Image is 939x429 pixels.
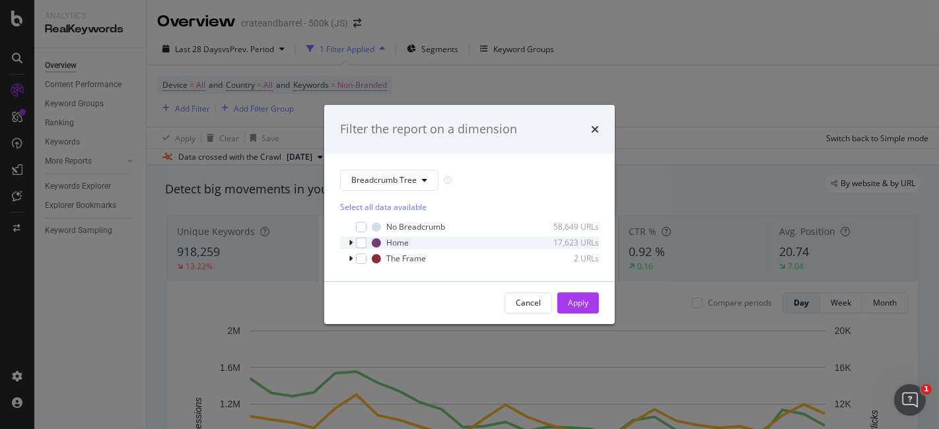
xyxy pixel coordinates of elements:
div: modal [324,105,615,324]
div: Cancel [516,297,541,308]
span: 1 [921,384,932,395]
div: Home [386,237,409,248]
div: Select all data available [340,201,599,213]
div: times [591,121,599,138]
iframe: Intercom live chat [894,384,926,416]
div: 17,623 URLs [534,237,599,248]
div: The Frame [386,253,426,264]
div: 2 URLs [534,253,599,264]
button: Apply [557,292,599,313]
div: Filter the report on a dimension [340,121,517,138]
div: Apply [568,297,588,308]
div: No Breadcrumb [386,221,445,232]
button: Cancel [504,292,552,313]
span: Breadcrumb Tree [351,174,417,185]
button: Breadcrumb Tree [340,170,438,191]
div: 58,649 URLs [534,221,599,232]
